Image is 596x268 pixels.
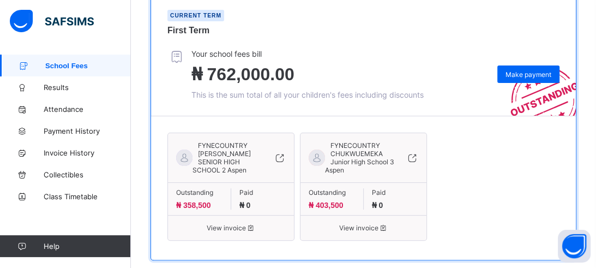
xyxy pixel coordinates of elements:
span: Current term [170,13,221,19]
span: School Fees [45,62,131,70]
span: Invoice History [44,148,131,157]
span: Results [44,83,131,92]
span: Help [44,242,130,251]
span: First Term [167,26,209,35]
span: SENIOR HIGH SCHOOL 2 Aspen [192,158,246,174]
span: FYNECOUNTRY CHUKWUEMEKA [330,141,396,158]
span: Payment History [44,127,131,135]
span: ₦ 762,000.00 [191,64,294,84]
span: Make payment [505,70,551,79]
span: ₦ 403,500 [309,201,344,210]
span: ₦ 0 [239,201,251,210]
span: ₦ 358,500 [176,201,211,210]
span: Paid [372,188,419,196]
span: Outstanding [176,188,222,196]
span: Class Timetable [44,192,131,201]
span: This is the sum total of all your children's fees including discounts [191,90,424,99]
span: View invoice [176,224,286,232]
span: FYNECOUNTRY [PERSON_NAME] [198,141,264,158]
span: Paid [239,188,286,196]
span: View invoice [309,224,418,232]
img: safsims [10,10,94,33]
button: Open asap [558,230,591,263]
img: outstanding-stamp.3c148f88c3ebafa6da95868fa43343a1.svg [497,53,576,116]
span: Attendance [44,105,131,114]
span: Collectibles [44,170,131,179]
span: Junior High School 3 Aspen [325,158,394,174]
span: Outstanding [309,188,355,196]
span: Your school fees bill [191,49,424,58]
span: ₦ 0 [372,201,383,210]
